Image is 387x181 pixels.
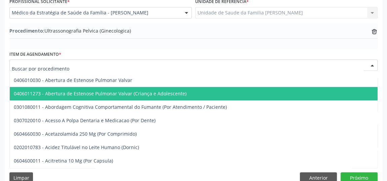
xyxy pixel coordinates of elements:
span: 0604600011 - Acitretina 10 Mg (Por Capsula) [14,157,113,164]
span: 0202010783 - Acidez Titulável no Leite Humano (Dornic) [14,144,139,150]
span: 0301080011 - Abordagem Cognitiva Comportamental do Fumante (Por Atendimento / Paciente) [14,104,227,110]
span: Procedimento: [9,28,44,34]
span: 0406011273 - Abertura de Estenose Pulmonar Valvar (Criança e Adolescente) [14,90,186,97]
label: Item de agendamento [9,49,61,60]
span: 0406010030 - Abertura de Estenose Pulmonar Valvar [14,77,132,83]
span: 0307020010 - Acesso A Polpa Dentaria e Medicacao (Por Dente) [14,117,155,124]
input: Buscar por procedimento [12,62,364,75]
span: Ultrassonografia Pelvica (Ginecologica) [9,27,131,34]
span: 0604660030 - Acetazolamida 250 Mg (Por Comprimido) [14,131,137,137]
span: Médico da Estratégia de Saúde da Família - [PERSON_NAME] [12,9,178,16]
